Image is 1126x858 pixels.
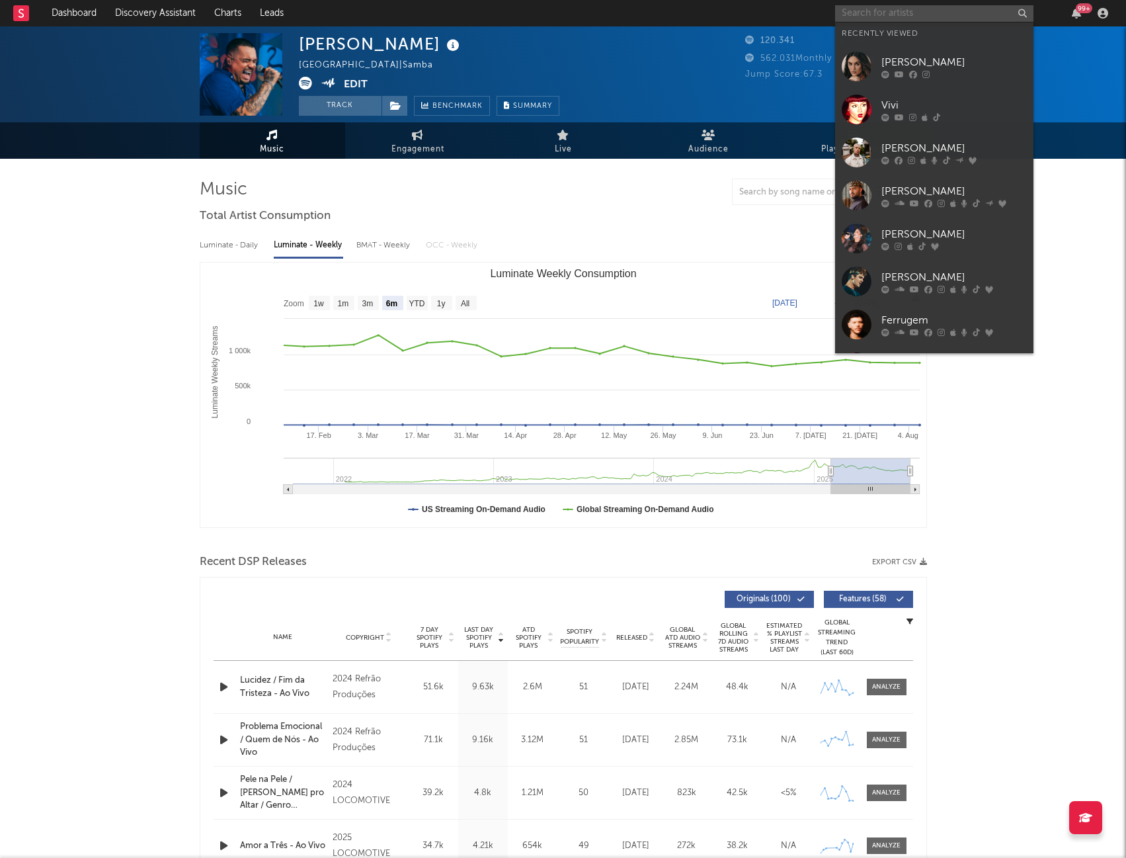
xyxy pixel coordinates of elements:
[490,268,636,279] text: Luminate Weekly Consumption
[412,839,455,853] div: 34.7k
[664,626,701,650] span: Global ATD Audio Streams
[664,787,709,800] div: 823k
[460,299,469,308] text: All
[835,346,1033,389] a: Péricles
[664,681,709,694] div: 2.24M
[412,681,455,694] div: 51.6k
[462,626,497,650] span: Last Day Spotify Plays
[462,734,504,747] div: 9.16k
[715,839,760,853] div: 38.2k
[835,303,1033,346] a: Ferrugem
[664,734,709,747] div: 2.85M
[766,787,811,800] div: <5%
[745,70,823,79] span: Jump Score: 67.3
[462,681,504,694] div: 9.63k
[872,558,927,566] button: Export CSV
[436,299,445,308] text: 1y
[454,431,479,439] text: 31. Mar
[391,142,444,157] span: Engagement
[688,142,729,157] span: Audience
[835,131,1033,174] a: [PERSON_NAME]
[357,431,378,439] text: 3. Mar
[842,26,1027,42] div: Recently Viewed
[614,839,658,853] div: [DATE]
[664,839,709,853] div: 272k
[553,431,576,439] text: 28. Apr
[555,142,572,157] span: Live
[240,632,327,642] div: Name
[299,58,448,73] div: [GEOGRAPHIC_DATA] | Samba
[337,299,348,308] text: 1m
[614,681,658,694] div: [DATE]
[511,626,546,650] span: ATD Spotify Plays
[200,554,307,570] span: Recent DSP Releases
[409,299,424,308] text: YTD
[614,787,658,800] div: [DATE]
[561,839,607,853] div: 49
[616,634,647,642] span: Released
[881,140,1027,156] div: [PERSON_NAME]
[240,720,327,759] a: Problema Emocional / Quem de Nós - Ao Vivo
[210,326,219,419] text: Luminate Weekly Streams
[200,122,345,159] a: Music
[835,260,1033,303] a: [PERSON_NAME]
[702,431,722,439] text: 9. Jun
[817,618,857,658] div: Global Streaming Trend (Last 60D)
[725,591,814,608] button: Originals(100)
[715,681,760,694] div: 48.4k
[385,299,397,308] text: 6m
[715,622,752,654] span: Global Rolling 7D Audio Streams
[881,54,1027,70] div: [PERSON_NAME]
[362,299,373,308] text: 3m
[561,787,607,800] div: 50
[511,839,554,853] div: 654k
[650,431,676,439] text: 26. May
[432,99,483,114] span: Benchmark
[821,142,887,157] span: Playlists/Charts
[824,591,913,608] button: Features(58)
[881,97,1027,113] div: Vivi
[511,787,554,800] div: 1.21M
[715,734,760,747] div: 73.1k
[306,431,331,439] text: 17. Feb
[745,54,876,63] span: 562.031 Monthly Listeners
[200,234,261,257] div: Luminate - Daily
[576,505,713,514] text: Global Streaming On-Demand Audio
[299,33,463,55] div: [PERSON_NAME]
[766,839,811,853] div: N/A
[881,226,1027,242] div: [PERSON_NAME]
[835,88,1033,131] a: Vivi
[835,174,1033,217] a: [PERSON_NAME]
[414,96,490,116] a: Benchmark
[284,299,304,308] text: Zoom
[313,299,324,308] text: 1w
[462,787,504,800] div: 4.8k
[561,734,607,747] div: 51
[614,734,658,747] div: [DATE]
[299,96,382,116] button: Track
[412,626,447,650] span: 7 Day Spotify Plays
[745,36,795,45] span: 120.341
[766,681,811,694] div: N/A
[835,5,1033,22] input: Search for artists
[240,839,327,853] a: Amor a Três - Ao Vivo
[1076,3,1092,13] div: 99 +
[715,787,760,800] div: 42.5k
[405,431,430,439] text: 17. Mar
[766,622,803,654] span: Estimated % Playlist Streams Last Day
[835,217,1033,260] a: [PERSON_NAME]
[235,382,251,390] text: 500k
[842,431,877,439] text: 21. [DATE]
[240,674,327,700] a: Lucidez / Fim da Tristeza - Ao Vivo
[333,671,405,703] div: 2024 Refrão Produções
[345,122,491,159] a: Engagement
[491,122,636,159] a: Live
[835,45,1033,88] a: [PERSON_NAME]
[795,431,826,439] text: 7. [DATE]
[228,347,251,355] text: 1 000k
[246,417,250,425] text: 0
[333,724,405,756] div: 2024 Refrão Produções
